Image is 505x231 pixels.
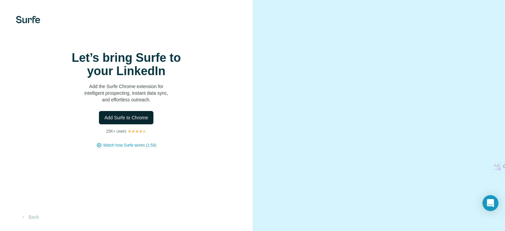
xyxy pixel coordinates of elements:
button: Back [16,211,43,223]
img: Rating Stars [127,129,146,133]
span: Add Surfe to Chrome [104,114,148,121]
button: Add Surfe to Chrome [99,111,153,124]
p: 25K+ users [106,128,126,134]
p: Add the Surfe Chrome extension for intelligent prospecting, instant data sync, and effortless out... [60,83,193,103]
div: Open Intercom Messenger [482,195,498,211]
button: Watch how Surfe works (1:58) [103,142,156,148]
h1: Let’s bring Surfe to your LinkedIn [60,51,193,78]
img: Surfe's logo [16,16,40,23]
